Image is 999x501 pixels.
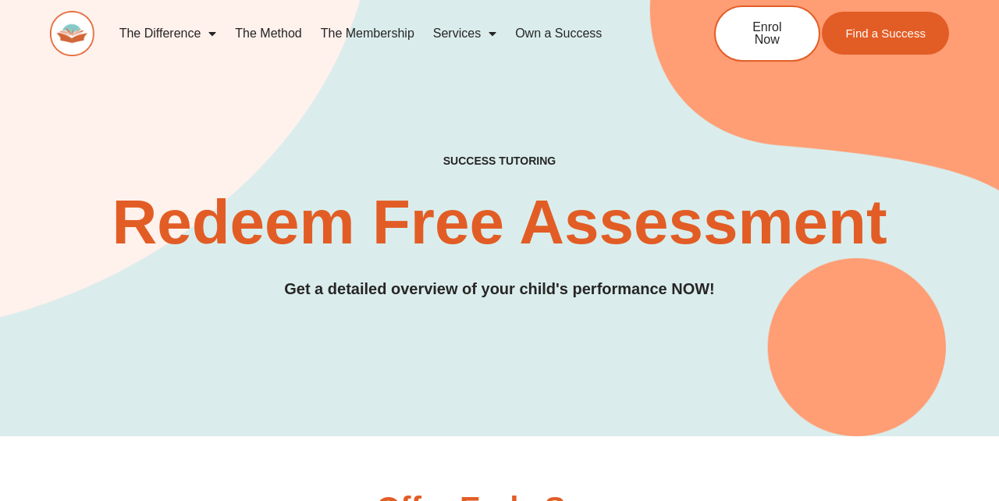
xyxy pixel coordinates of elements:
[822,12,949,55] a: Find a Success
[845,27,926,39] span: Find a Success
[424,16,506,52] a: Services
[366,155,632,168] h4: SUCCESS TUTORING​
[311,16,424,52] a: The Membership
[506,16,611,52] a: Own a Success
[50,191,949,254] h2: Redeem Free Assessment
[714,5,820,62] a: Enrol Now
[110,16,226,52] a: The Difference
[50,277,949,301] h3: Get a detailed overview of your child's performance NOW!
[226,16,311,52] a: The Method
[110,16,663,52] nav: Menu
[739,21,795,46] span: Enrol Now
